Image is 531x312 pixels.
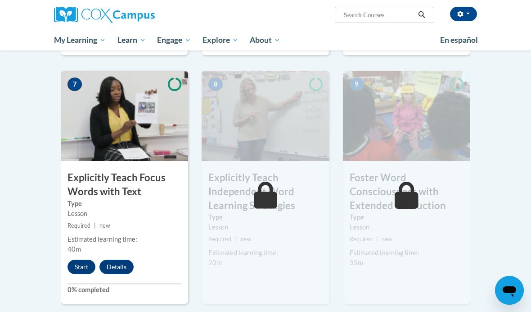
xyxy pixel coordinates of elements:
a: En español [434,31,484,50]
span: En español [440,35,478,45]
h3: Explicitly Teach Focus Words with Text [61,171,188,199]
a: Engage [151,30,197,50]
a: Explore [197,30,244,50]
span: new [382,236,392,243]
div: Lesson [67,209,181,219]
span: Required [350,236,373,243]
button: Account Settings [450,7,477,21]
a: Cox Campus [54,7,186,23]
img: Cox Campus [54,7,155,23]
span: 35m [350,259,363,266]
img: Course Image [61,71,188,161]
div: Lesson [208,222,322,232]
span: 8 [208,78,223,91]
label: Type [67,199,181,209]
span: | [235,236,237,243]
span: new [99,222,110,229]
img: Course Image [202,71,329,161]
div: Estimated learning time: [208,248,322,258]
span: Engage [157,35,191,46]
a: My Learning [48,30,112,50]
label: Type [350,212,463,222]
label: Type [208,212,322,222]
span: new [241,236,252,243]
h3: Foster Word Consciousness with Extended Instruction [343,171,470,212]
span: | [94,222,96,229]
div: Estimated learning time: [350,248,463,258]
div: Main menu [47,30,484,50]
span: Learn [117,35,146,46]
label: 0% completed [67,285,181,295]
span: | [376,236,378,243]
a: Learn [112,30,152,50]
input: Search Courses [343,9,415,20]
span: 9 [350,78,364,91]
span: 7 [67,78,82,91]
h3: Explicitly Teach Independent Word Learning Strategies [202,171,329,212]
span: 20m [208,259,222,266]
button: Details [99,260,134,274]
button: Search [415,9,428,20]
span: Explore [202,35,238,46]
span: My Learning [54,35,106,46]
a: About [244,30,287,50]
div: Estimated learning time: [67,234,181,244]
span: Required [67,222,90,229]
span: Required [208,236,231,243]
img: Course Image [343,71,470,161]
span: About [250,35,280,46]
span: 40m [67,245,81,253]
iframe: Button to launch messaging window [495,276,524,305]
div: Lesson [350,222,463,232]
button: Start [67,260,95,274]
